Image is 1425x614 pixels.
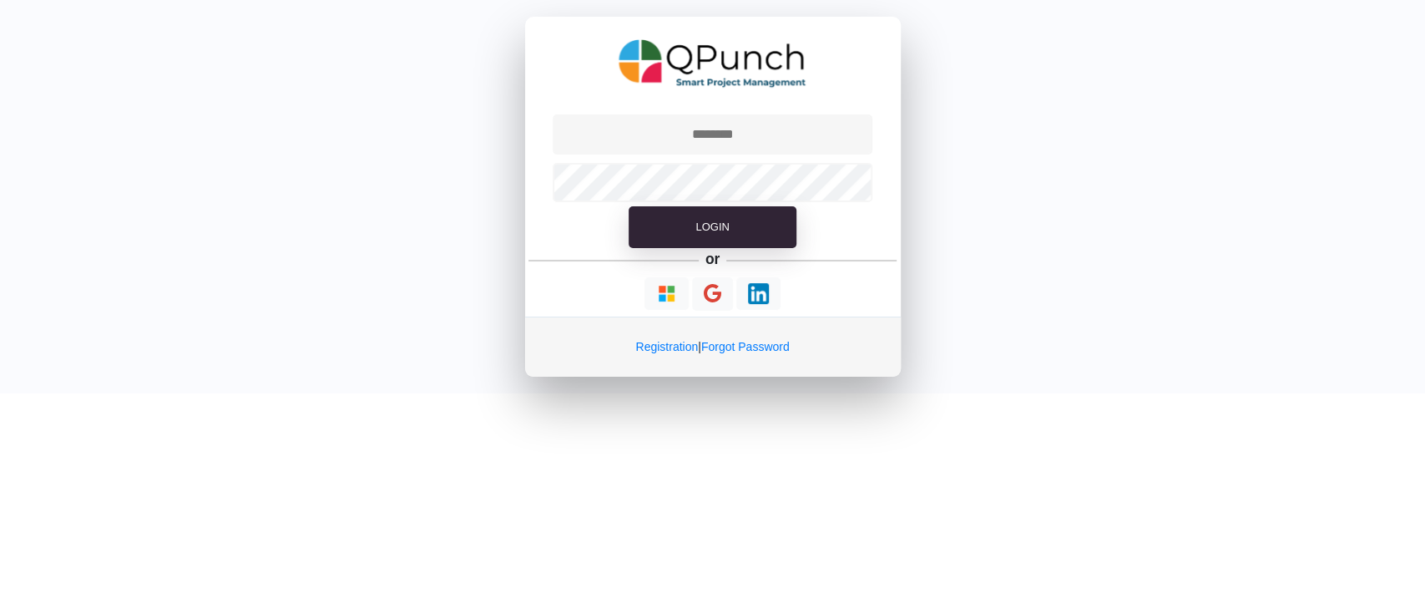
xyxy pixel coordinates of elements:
[702,248,723,271] h5: or
[692,277,733,312] button: Continue With Google
[656,283,677,304] img: Loading...
[748,283,769,304] img: Loading...
[629,206,796,248] button: Login
[644,277,689,310] button: Continue With Microsoft Azure
[701,340,790,353] a: Forgot Password
[619,33,806,94] img: QPunch
[695,221,729,233] span: Login
[635,340,698,353] a: Registration
[736,277,781,310] button: Continue With LinkedIn
[525,317,901,377] div: |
